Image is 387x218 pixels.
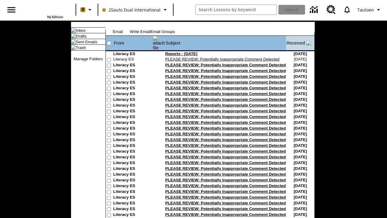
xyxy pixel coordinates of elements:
[165,51,197,56] a: Reports - [DATE]
[71,28,76,33] img: folder_icon_pick.gif
[294,155,307,159] nobr: [DATE]
[71,34,76,38] img: folder_icon.gif
[71,45,76,50] img: folder_icon.gif
[294,109,307,113] nobr: [DATE]
[2,1,20,19] button: Open side menu
[113,57,153,63] td: Literacy ES
[165,109,286,113] a: PLEASE REVIEW: Potentially Inappropriate Comment Detected
[294,63,307,67] nobr: [DATE]
[294,143,307,148] nobr: [DATE]
[113,206,153,212] td: Literacy ES
[166,41,180,45] a: Subject
[113,126,153,132] td: Literacy ES
[286,41,305,45] a: Received
[165,189,286,194] a: PLEASE REVIEW: Potentially Inappropriate Comment Detected
[294,212,307,217] nobr: [DATE]
[76,28,86,33] a: Inbox
[113,160,153,166] td: Literacy ES
[294,160,307,165] nobr: [DATE]
[76,45,86,50] a: Trash
[165,91,286,96] a: PLEASE REVIEW: Potentially Inappropriate Comment Detected
[113,74,153,80] td: Literacy ES
[294,132,307,136] nobr: [DATE]
[73,57,102,61] a: Manage Folders
[294,91,307,96] nobr: [DATE]
[100,4,171,15] button: Class: 25auto Dual International, Select your class
[165,97,286,102] a: PLEASE REVIEW: Potentially Inappropriate Comment Detected
[165,178,286,182] a: PLEASE REVIEW: Potentially Inappropriate Comment Detected
[294,114,307,119] nobr: [DATE]
[165,132,286,136] a: PLEASE REVIEW: Potentially Inappropriate Comment Detected
[165,143,286,148] a: PLEASE REVIEW: Potentially Inappropriate Comment Detected
[113,155,153,160] td: Literacy ES
[76,34,87,38] a: Drafts
[165,166,286,171] a: PLEASE REVIEW: Potentially Inappropriate Comment Detected
[113,86,153,91] td: Literacy ES
[113,80,153,86] td: Literacy ES
[113,91,153,97] td: Literacy ES
[294,80,307,84] nobr: [DATE]
[113,137,153,143] td: Literacy ES
[165,120,286,125] a: PLEASE REVIEW: Potentially Inappropriate Comment Detected
[165,74,286,79] a: PLEASE REVIEW: Potentially Inappropriate Comment Detected
[113,29,123,34] a: Email
[294,183,307,188] nobr: [DATE]
[113,172,153,178] td: Literacy ES
[294,97,307,102] nobr: [DATE]
[323,2,339,18] a: Resource Center, Will open in new tab
[357,7,374,13] span: Tautoen
[294,57,307,61] nobr: [DATE]
[113,68,153,74] td: Literacy ES
[294,195,307,200] nobr: [DATE]
[165,57,280,61] a: PLEASE REVIEW: Potentially Inappropriate Comment Detected
[113,109,153,114] td: Literacy ES
[165,172,286,177] a: PLEASE REVIEW: Potentially Inappropriate Comment Detected
[165,206,286,211] a: PLEASE REVIEW: Potentially Inappropriate Comment Detected
[165,103,286,107] a: PLEASE REVIEW: Potentially Inappropriate Comment Detected
[165,212,286,217] a: PLEASE REVIEW: Potentially Inappropriate Comment Detected
[294,103,307,107] nobr: [DATE]
[196,5,277,15] input: search field
[306,2,323,18] a: Data Center
[113,212,153,218] td: Literacy ES
[165,155,286,159] a: PLEASE REVIEW: Potentially Inappropriate Comment Detected
[165,114,286,119] a: PLEASE REVIEW: Potentially Inappropriate Comment Detected
[71,39,76,44] img: folder_icon.gif
[102,7,161,13] span: 25auto Dual International
[150,29,175,34] a: Email Groups
[165,201,286,205] a: PLEASE REVIEW: Potentially Inappropriate Comment Detected
[113,183,153,189] td: Literacy ES
[165,126,286,130] a: PLEASE REVIEW: Potentially Inappropriate Comment Detected
[113,97,153,103] td: Literacy ES
[113,201,153,206] td: Literacy ES
[165,137,286,142] a: PLEASE REVIEW: Potentially Inappropriate Comment Detected
[113,143,153,149] td: Literacy ES
[294,51,307,56] nobr: [DATE]
[165,80,286,84] a: PLEASE REVIEW: Potentially Inappropriate Comment Detected
[113,51,153,57] td: Literacy ES
[113,189,153,195] td: Literacy ES
[165,183,286,188] a: PLEASE REVIEW: Potentially Inappropriate Comment Detected
[294,120,307,125] nobr: [DATE]
[153,36,165,50] img: attach file
[294,201,307,205] nobr: [DATE]
[294,206,307,211] nobr: [DATE]
[294,149,307,154] nobr: [DATE]
[165,68,286,73] a: PLEASE REVIEW: Potentially Inappropriate Comment Detected
[24,2,63,19] div: Home
[294,126,307,130] nobr: [DATE]
[294,166,307,171] nobr: [DATE]
[165,195,286,200] a: PLEASE REVIEW: Potentially Inappropriate Comment Detected
[113,63,153,68] td: Literacy ES
[294,172,307,177] nobr: [DATE]
[294,178,307,182] nobr: [DATE]
[294,74,307,79] nobr: [DATE]
[82,6,84,13] span: B
[339,2,355,18] a: Notifications
[306,41,311,45] img: arrow_down.gif
[294,189,307,194] nobr: [DATE]
[76,40,97,44] a: Sent Emails
[113,149,153,155] td: Literacy ES
[113,120,153,126] td: Literacy ES
[114,41,124,45] a: From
